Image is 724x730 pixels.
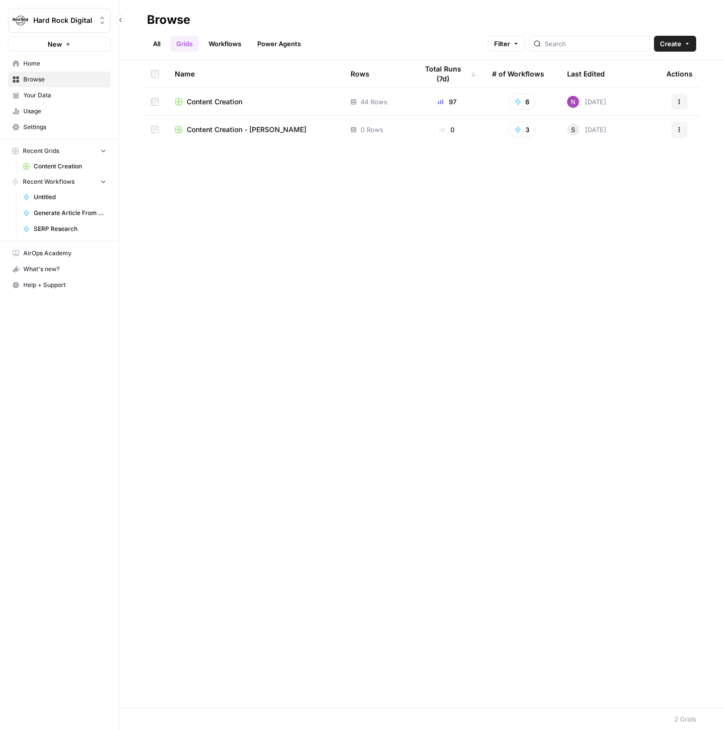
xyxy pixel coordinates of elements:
a: All [147,36,166,52]
div: 2 Grids [674,714,696,724]
button: Filter [488,36,525,52]
input: Search [545,39,646,49]
img: Hard Rock Digital Logo [11,11,29,29]
span: Recent Workflows [23,177,74,186]
span: S [571,125,575,135]
div: [DATE] [567,124,606,136]
button: 3 [508,122,536,138]
button: What's new? [8,261,111,277]
span: Browse [23,75,106,84]
a: Workflows [203,36,247,52]
button: New [8,37,111,52]
a: Content Creation - [PERSON_NAME] [175,125,335,135]
span: Content Creation [34,162,106,171]
a: Power Agents [251,36,307,52]
span: 0 Rows [361,125,383,135]
span: Generate Article From Outline [34,209,106,218]
span: Content Creation - [PERSON_NAME] [187,125,306,135]
button: Workspace: Hard Rock Digital [8,8,111,33]
div: What's new? [8,262,110,277]
a: Grids [170,36,199,52]
div: Rows [351,60,369,87]
button: Recent Grids [8,144,111,158]
a: Untitled [18,189,111,205]
span: Settings [23,123,106,132]
span: Your Data [23,91,106,100]
button: Recent Workflows [8,174,111,189]
div: Total Runs (7d) [418,60,476,87]
div: 0 [418,125,476,135]
span: New [48,39,62,49]
div: Browse [147,12,190,28]
span: Filter [494,39,510,49]
a: SERP Research [18,221,111,237]
div: Actions [666,60,693,87]
span: SERP Research [34,224,106,233]
div: [DATE] [567,96,606,108]
a: Home [8,56,111,72]
span: Home [23,59,106,68]
button: Help + Support [8,277,111,293]
span: 44 Rows [361,97,387,107]
span: AirOps Academy [23,249,106,258]
span: Help + Support [23,281,106,290]
div: # of Workflows [492,60,544,87]
div: Last Edited [567,60,605,87]
span: Content Creation [187,97,242,107]
a: AirOps Academy [8,245,111,261]
span: Usage [23,107,106,116]
button: Create [654,36,696,52]
a: Browse [8,72,111,87]
button: 6 [508,94,536,110]
span: Create [660,39,681,49]
a: Generate Article From Outline [18,205,111,221]
a: Settings [8,119,111,135]
a: Content Creation [175,97,335,107]
span: Recent Grids [23,146,59,155]
span: Hard Rock Digital [33,15,93,25]
a: Content Creation [18,158,111,174]
span: Untitled [34,193,106,202]
div: Name [175,60,335,87]
img: i23r1xo0cfkslokfnq6ad0n0tfrv [567,96,579,108]
a: Your Data [8,87,111,103]
div: 97 [418,97,476,107]
a: Usage [8,103,111,119]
